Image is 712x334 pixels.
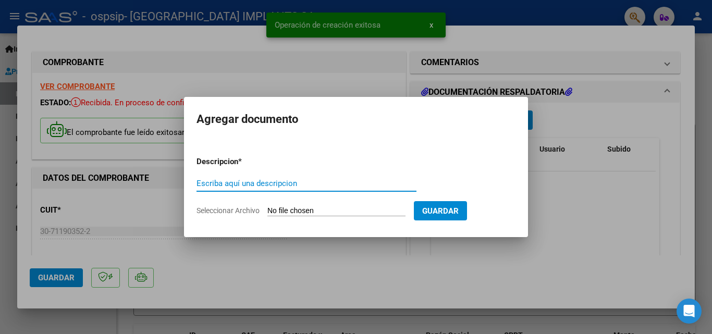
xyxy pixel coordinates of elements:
div: Open Intercom Messenger [677,299,702,324]
span: Guardar [422,206,459,216]
span: Seleccionar Archivo [197,206,260,215]
button: Guardar [414,201,467,220]
h2: Agregar documento [197,109,515,129]
p: Descripcion [197,156,292,168]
